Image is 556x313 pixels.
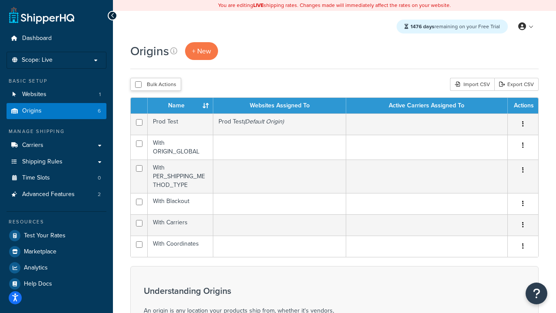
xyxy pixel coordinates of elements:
[148,193,213,214] td: With Blackout
[148,113,213,135] td: Prod Test
[24,264,48,272] span: Analytics
[494,78,539,91] a: Export CSV
[526,283,547,304] button: Open Resource Center
[98,107,101,115] span: 6
[192,46,211,56] span: + New
[130,43,169,60] h1: Origins
[148,214,213,236] td: With Carriers
[22,174,50,182] span: Time Slots
[7,170,106,186] li: Time Slots
[22,57,53,64] span: Scope: Live
[7,170,106,186] a: Time Slots 0
[450,78,494,91] div: Import CSV
[213,113,346,135] td: Prod Test
[7,154,106,170] a: Shipping Rules
[346,98,508,113] th: Active Carriers Assigned To
[508,98,538,113] th: Actions
[397,20,508,33] div: remaining on your Free Trial
[7,186,106,203] li: Advanced Features
[253,1,264,9] b: LIVE
[148,236,213,257] td: With Coordinates
[98,191,101,198] span: 2
[22,91,46,98] span: Websites
[7,103,106,119] a: Origins 6
[7,260,106,276] a: Analytics
[9,7,74,24] a: ShipperHQ Home
[7,137,106,153] a: Carriers
[185,42,218,60] a: + New
[130,78,181,91] button: Bulk Actions
[410,23,434,30] strong: 1476 days
[22,191,75,198] span: Advanced Features
[7,276,106,292] a: Help Docs
[24,248,56,256] span: Marketplace
[144,286,361,296] h3: Understanding Origins
[7,228,106,243] a: Test Your Rates
[244,117,284,126] i: (Default Origin)
[7,30,106,47] a: Dashboard
[7,244,106,260] a: Marketplace
[7,77,106,85] div: Basic Setup
[7,87,106,103] a: Websites 1
[24,280,52,288] span: Help Docs
[22,158,63,166] span: Shipping Rules
[7,186,106,203] a: Advanced Features 2
[24,232,66,240] span: Test Your Rates
[22,107,42,115] span: Origins
[98,174,101,182] span: 0
[7,103,106,119] li: Origins
[22,35,52,42] span: Dashboard
[213,98,346,113] th: Websites Assigned To
[99,91,101,98] span: 1
[148,135,213,160] td: With ORIGIN_GLOBAL
[7,218,106,226] div: Resources
[7,87,106,103] li: Websites
[22,142,43,149] span: Carriers
[148,160,213,193] td: With PER_SHIPPING_METHOD_TYPE
[7,128,106,135] div: Manage Shipping
[148,98,213,113] th: Name : activate to sort column ascending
